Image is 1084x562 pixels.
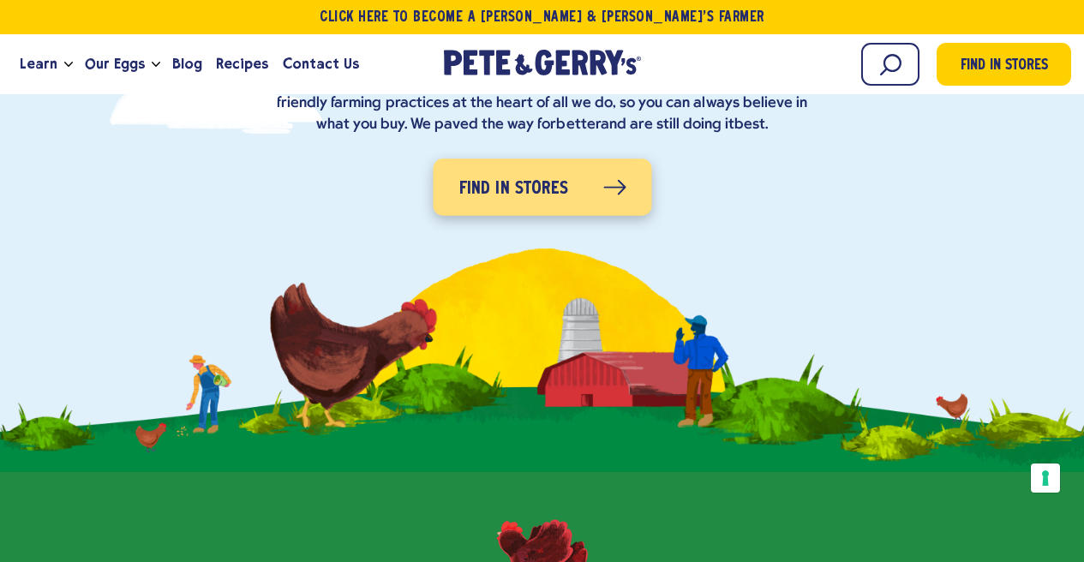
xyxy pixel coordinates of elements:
[937,43,1071,86] a: Find in Stores
[172,53,202,75] span: Blog
[13,41,64,87] a: Learn
[458,176,568,203] span: Find in Stores
[209,41,275,87] a: Recipes
[734,117,765,133] strong: best
[152,62,160,68] button: Open the dropdown menu for Our Eggs
[165,41,209,87] a: Blog
[85,53,145,75] span: Our Eggs
[276,41,366,87] a: Contact Us
[216,53,268,75] span: Recipes
[556,117,600,133] strong: better
[78,41,152,87] a: Our Eggs
[961,55,1048,78] span: Find in Stores
[1031,463,1060,493] button: Your consent preferences for tracking technologies
[20,53,57,75] span: Learn
[433,158,651,215] a: Find in Stores
[64,62,73,68] button: Open the dropdown menu for Learn
[861,43,919,86] input: Search
[283,53,359,75] span: Contact Us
